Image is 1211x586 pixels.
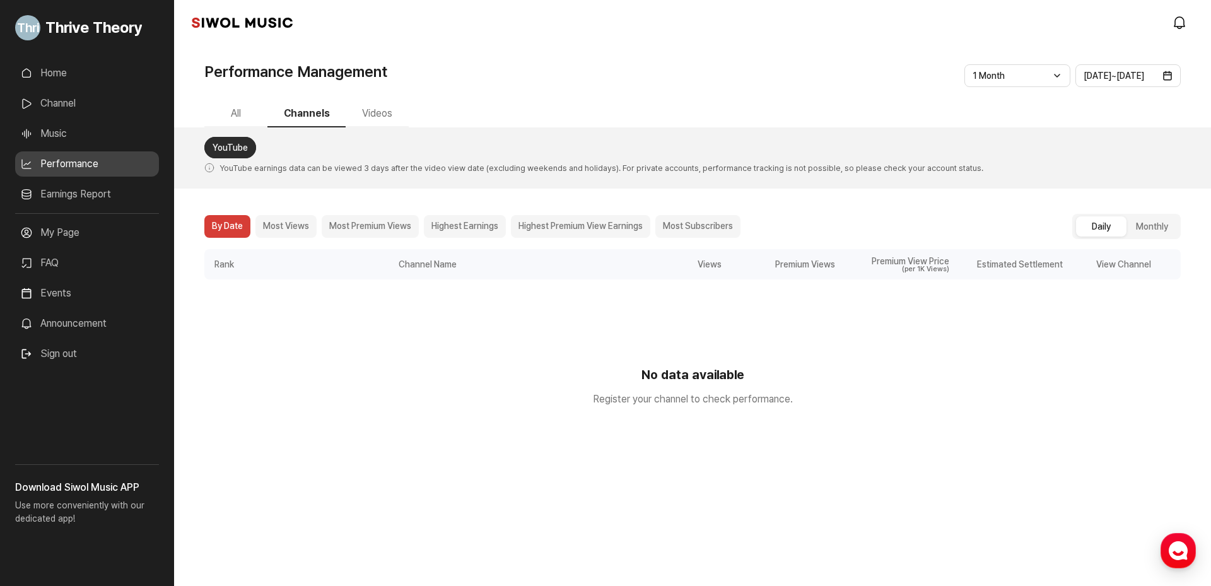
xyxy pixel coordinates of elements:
h1: Performance Management [204,61,387,83]
a: Events [15,281,159,306]
a: FAQ [15,250,159,276]
span: Settings [187,419,218,429]
strong: No data available [204,365,1181,384]
span: [DATE] ~ [DATE] [1084,71,1144,81]
button: Monthly [1126,216,1177,237]
button: By Date [204,215,250,238]
div: performance [204,249,1181,483]
a: Earnings Report [15,182,159,207]
button: Highest Premium View Earnings [511,215,650,238]
button: Videos [346,101,409,127]
h3: Download Siwol Music APP [15,480,159,495]
a: Home [15,61,159,86]
a: Go to My Profile [15,10,159,45]
button: Most Premium Views [322,215,419,238]
span: 1 Month [973,71,1005,81]
a: Music [15,121,159,146]
div: View Channel [1067,249,1181,279]
div: Premium Views [725,249,840,279]
a: Channel [15,91,159,116]
button: Channels [267,101,346,127]
span: Home [32,419,54,429]
p: Use more conveniently with our dedicated app! [15,495,159,536]
a: Settings [163,400,242,431]
a: modal.notifications [1168,10,1193,35]
div: Rank [204,249,243,279]
div: Views [611,249,725,279]
a: YouTube [204,137,256,158]
button: [DATE]~[DATE] [1075,64,1181,87]
span: Thrive Theory [45,16,142,39]
p: Register your channel to check performance. [204,392,1181,407]
div: Premium View Price [843,257,949,266]
button: Most Subscribers [655,215,740,238]
div: Channel Name [243,249,611,279]
a: Announcement [15,311,159,336]
p: YouTube earnings data can be viewed 3 days after the video view date (excluding weekends and holi... [204,155,1181,176]
button: Highest Earnings [424,215,506,238]
button: Most Views [255,215,317,238]
a: My Page [15,220,159,245]
button: All [204,101,267,127]
div: (per 1K Views) [843,266,949,272]
button: Daily [1076,216,1126,237]
a: Messages [83,400,163,431]
div: Estimated Settlement [953,249,1067,279]
a: Performance [15,151,159,177]
span: Messages [105,419,142,430]
button: Sign out [15,341,82,366]
a: Home [4,400,83,431]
